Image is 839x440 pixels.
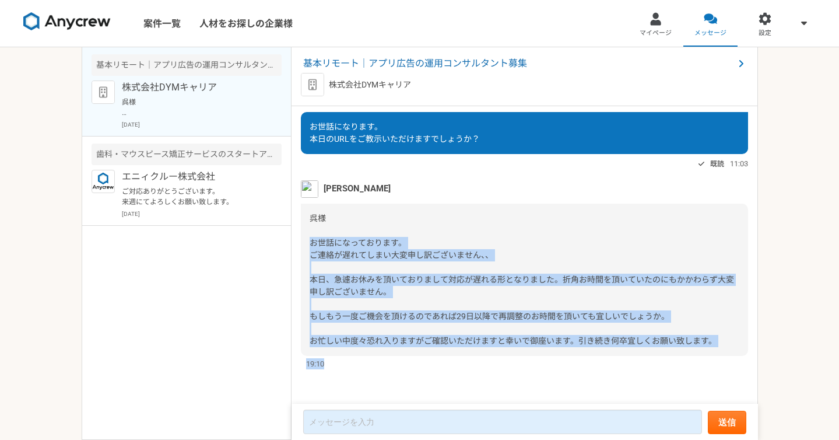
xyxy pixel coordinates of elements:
p: ご対応ありがとうございます。 来週にてよろしくお願い致します。 [122,186,266,207]
span: メッセージ [694,29,726,38]
span: マイページ [640,29,672,38]
img: unnamed.png [301,180,318,198]
span: 11:03 [730,158,748,169]
div: 基本リモート｜アプリ広告の運用コンサルタント募集 [92,54,282,76]
span: 呉様 お世話になっております。 ご連絡が遅れてしまい大変申し訳ございません、、 本日、急遽お休みを頂いておりまして対応が遅れる形となりました。折角お時間を頂いていたのにもかかわらず大変申し訳ござ... [310,214,734,345]
img: default_org_logo-42cde973f59100197ec2c8e796e4974ac8490bb5b08a0eb061ff975e4574aa76.png [92,81,115,104]
div: 歯科・マウスピース矯正サービスのスタートアップでの広告運用を募集 [92,144,282,165]
p: [DATE] [122,209,282,218]
span: お世話になります。 本日のURLをご教示いただけますでしょうか？ [310,122,480,144]
p: エニィクルー株式会社 [122,170,266,184]
button: 送信 [708,411,746,434]
img: default_org_logo-42cde973f59100197ec2c8e796e4974ac8490bb5b08a0eb061ff975e4574aa76.png [301,73,324,96]
img: 8DqYSo04kwAAAAASUVORK5CYII= [23,12,111,31]
span: [PERSON_NAME] [324,182,391,195]
p: 株式会社DYMキャリア [329,79,411,91]
span: 19:10 [306,358,324,369]
p: [DATE] [122,120,282,129]
span: 既読 [710,157,724,171]
img: logo_text_blue_01.png [92,170,115,193]
p: 呉様 お世話になっております。 ご連絡が遅れてしまい大変申し訳ございません、、 本日、急遽お休みを頂いておりまして対応が遅れる形となりました。折角お時間を頂いていたのにもかかわらず大変申し訳ござ... [122,97,266,118]
p: 株式会社DYMキャリア [122,81,266,95]
span: 基本リモート｜アプリ広告の運用コンサルタント募集 [303,57,734,71]
span: 設定 [759,29,771,38]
